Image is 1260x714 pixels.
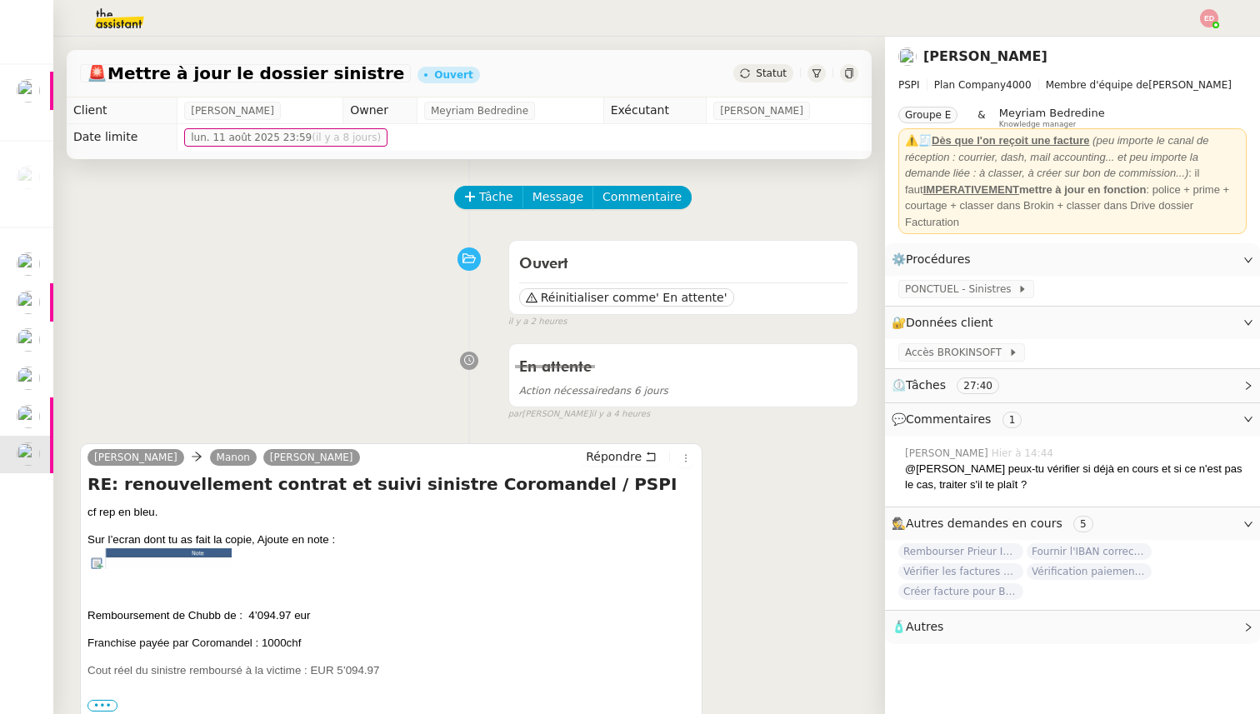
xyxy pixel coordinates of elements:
[522,186,593,209] button: Message
[434,70,472,80] div: Ouvert
[999,107,1105,119] span: Meyriam Bedredine
[756,67,787,79] span: Statut
[87,548,232,570] img: image006.png
[885,369,1260,402] div: ⏲️Tâches 27:40
[1200,9,1218,27] img: svg
[479,187,513,207] span: Tâche
[586,448,642,465] span: Répondre
[885,243,1260,276] div: ⚙️Procédures
[905,281,1017,297] span: PONCTUEL - Sinistres
[263,450,360,465] a: [PERSON_NAME]
[906,378,946,392] span: Tâches
[934,79,1006,91] span: Plan Company
[892,620,943,633] span: 🧴
[519,360,592,375] span: En attente
[87,700,117,712] span: •••
[191,129,381,146] span: lun. 11 août 2025 23:59
[87,609,310,622] span: Remboursement de Chubb de : 4’094.97 eur
[519,385,668,397] span: dans 6 jours
[905,461,1247,493] div: @[PERSON_NAME] peux-tu vérifier si déjà en cours et si ce n'est pas le cas, traiter s'il te plaît ?
[1027,563,1152,580] span: Vérification paiements WYCC et [PERSON_NAME]
[603,97,707,124] td: Exécutant
[905,132,1240,230] div: ⚠️🧾 : il faut : police + prime + courtage + classer dans Brokin + classer dans Drive dossier Fact...
[906,252,971,266] span: Procédures
[906,316,993,329] span: Données client
[191,102,274,119] span: [PERSON_NAME]
[210,450,257,465] a: Manon
[898,107,957,123] nz-tag: Groupe E
[923,48,1047,64] a: [PERSON_NAME]
[923,183,1019,196] u: IMPERATIVEMENT
[1046,79,1149,91] span: Membre d'équipe de
[720,102,803,119] span: [PERSON_NAME]
[898,77,1247,93] span: [PERSON_NAME]
[532,187,583,207] span: Message
[992,446,1057,461] span: Hier à 14:44
[898,583,1023,600] span: Créer facture pour BELTERA
[87,63,107,83] span: 🚨
[17,79,40,102] img: users%2Fo4K84Ijfr6OOM0fa5Hz4riIOf4g2%2Favatar%2FChatGPT%20Image%201%20aou%CC%82t%202025%2C%2010_2...
[892,517,1100,530] span: 🕵️
[1006,79,1032,91] span: 4000
[999,107,1105,128] app-user-label: Knowledge manager
[906,517,1062,530] span: Autres demandes en cours
[892,313,1000,332] span: 🔐
[17,166,40,189] img: users%2F0zQGGmvZECeMseaPawnreYAQQyS2%2Favatar%2Feddadf8a-b06f-4db9-91c4-adeed775bb0f
[87,637,301,649] span: Franchise payée par Coromandel : 1000chf
[885,307,1260,339] div: 🔐Données client
[892,250,978,269] span: ⚙️
[885,403,1260,436] div: 💬Commentaires 1
[580,447,662,466] button: Répondre
[892,378,1013,392] span: ⏲️
[343,97,417,124] td: Owner
[932,134,1089,147] u: Dès que l'on reçoit une facture
[17,442,40,466] img: users%2FNmPW3RcGagVdwlUj0SIRjiM8zA23%2Favatar%2Fb3e8f68e-88d8-429d-a2bd-00fb6f2d12db
[977,107,985,128] span: &
[67,124,177,151] td: Date limite
[87,664,379,677] span: Cout réel du sinistre remboursé à la victime : EUR 5’094.97
[656,289,727,306] span: ' En attente'
[905,344,1008,361] span: Accès BROKINSOFT
[519,288,734,307] button: Réinitialiser comme' En attente'
[17,252,40,276] img: users%2Fa6PbEmLwvGXylUqKytRPpDpAx153%2Favatar%2Ffanny.png
[519,257,568,272] span: Ouvert
[431,102,528,119] span: Meyriam Bedredine
[17,405,40,428] img: users%2FNmPW3RcGagVdwlUj0SIRjiM8zA23%2Favatar%2Fb3e8f68e-88d8-429d-a2bd-00fb6f2d12db
[592,186,692,209] button: Commentaire
[905,134,1209,179] em: (peu importe le canal de réception : courrier, dash, mail accounting... et peu importe la demande...
[87,506,157,518] span: cf rep en bleu.
[923,183,1147,196] strong: mettre à jour en fonction
[906,620,943,633] span: Autres
[906,412,991,426] span: Commentaires
[898,79,920,91] span: PSPI
[1073,516,1093,532] nz-tag: 5
[591,407,650,422] span: il y a 4 heures
[905,446,992,461] span: [PERSON_NAME]
[519,385,607,397] span: Action nécessaire
[602,187,682,207] span: Commentaire
[87,450,184,465] a: [PERSON_NAME]
[1027,543,1152,560] span: Fournir l'IBAN correct à l'assureur
[508,407,650,422] small: [PERSON_NAME]
[892,412,1028,426] span: 💬
[67,97,177,124] td: Client
[885,611,1260,643] div: 🧴Autres
[885,507,1260,540] div: 🕵️Autres demandes en cours 5
[508,315,567,329] span: il y a 2 heures
[898,47,917,66] img: users%2FNmPW3RcGagVdwlUj0SIRjiM8zA23%2Favatar%2Fb3e8f68e-88d8-429d-a2bd-00fb6f2d12db
[87,533,695,570] span: Sur l’ecran dont tu as fait la copie, Ajoute en note :
[999,120,1077,129] span: Knowledge manager
[957,377,999,394] nz-tag: 27:40
[17,367,40,390] img: users%2FWH1OB8fxGAgLOjAz1TtlPPgOcGL2%2Favatar%2F32e28291-4026-4208-b892-04f74488d877
[541,289,656,306] span: Réinitialiser comme
[898,563,1023,580] span: Vérifier les factures non réglées
[1002,412,1022,428] nz-tag: 1
[898,543,1023,560] span: Rembourser Prieur Immo SA et annuler contrat
[454,186,523,209] button: Tâche
[17,328,40,352] img: users%2Fa6PbEmLwvGXylUqKytRPpDpAx153%2Favatar%2Ffanny.png
[17,291,40,314] img: users%2FNmPW3RcGagVdwlUj0SIRjiM8zA23%2Favatar%2Fb3e8f68e-88d8-429d-a2bd-00fb6f2d12db
[87,65,404,82] span: Mettre à jour le dossier sinistre
[87,472,695,496] h4: RE: renouvellement contrat et suivi sinistre Coromandel / PSPI
[508,407,522,422] span: par
[312,132,381,143] span: (il y a 8 jours)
